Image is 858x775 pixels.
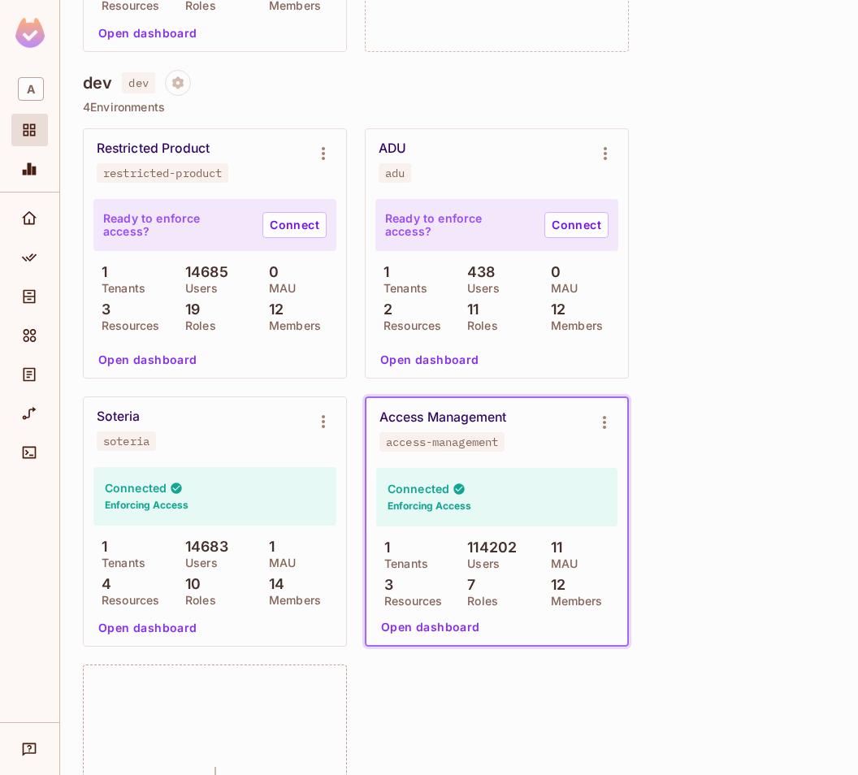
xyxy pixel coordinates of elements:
p: Resources [93,594,159,607]
p: Users [459,282,500,295]
div: Projects [11,114,48,146]
button: Open dashboard [92,347,204,373]
p: 14 [261,576,284,592]
p: Members [261,319,321,332]
div: Audit Log [11,358,48,391]
div: Directory [11,280,48,313]
button: Open dashboard [92,20,204,46]
div: Connect [11,436,48,469]
p: 1 [261,539,275,555]
p: Members [543,595,603,608]
div: Workspace: Allegion [11,71,48,107]
p: 3 [376,577,393,593]
div: ADU [379,141,406,157]
p: 1 [93,539,107,555]
img: SReyMgAAAABJRU5ErkJggg== [15,18,45,48]
p: Tenants [376,557,428,570]
p: 11 [459,301,479,318]
p: 4 [93,576,111,592]
button: Environment settings [307,137,340,170]
p: Ready to enforce access? [385,212,531,238]
p: 12 [261,301,284,318]
div: adu [385,167,405,180]
p: 438 [459,264,496,280]
p: 1 [376,539,390,556]
span: dev [122,72,154,93]
p: Roles [177,594,216,607]
h4: Connected [105,480,167,496]
div: Help & Updates [11,733,48,765]
p: MAU [543,282,578,295]
p: Tenants [93,282,145,295]
button: Environment settings [588,406,621,439]
button: Open dashboard [92,615,204,641]
div: restricted-product [103,167,222,180]
p: 3 [93,301,110,318]
h4: Connected [388,481,449,496]
p: 4 Environments [83,101,835,114]
p: Users [177,282,218,295]
div: URL Mapping [11,397,48,430]
p: 10 [177,576,201,592]
p: 11 [543,539,562,556]
a: Connect [262,212,327,238]
div: Elements [11,319,48,352]
div: Monitoring [11,153,48,185]
div: access-management [386,435,498,448]
p: Members [261,594,321,607]
p: Roles [459,319,498,332]
div: Soteria [97,409,141,425]
h6: Enforcing Access [388,499,471,513]
div: Restricted Product [97,141,210,157]
div: Home [11,202,48,235]
a: Connect [544,212,609,238]
p: 114202 [459,539,517,556]
p: 14685 [177,264,228,280]
p: 14683 [177,539,228,555]
div: Policy [11,241,48,274]
p: 19 [177,301,200,318]
span: A [18,77,44,101]
h4: dev [83,73,112,93]
p: MAU [261,556,296,569]
p: Roles [177,319,216,332]
h6: Enforcing Access [105,498,188,513]
p: 0 [543,264,561,280]
div: Access Management [379,409,506,426]
p: Members [543,319,603,332]
button: Environment settings [589,137,622,170]
p: Ready to enforce access? [103,212,249,238]
button: Environment settings [307,405,340,438]
p: MAU [543,557,578,570]
p: Resources [375,319,441,332]
p: 12 [543,577,565,593]
div: soteria [103,435,149,448]
p: 1 [93,264,107,280]
p: 0 [261,264,279,280]
p: 1 [375,264,389,280]
p: Resources [93,319,159,332]
p: 2 [375,301,392,318]
button: Open dashboard [375,614,487,640]
p: Users [177,556,218,569]
button: Open dashboard [374,347,486,373]
p: Tenants [375,282,427,295]
p: MAU [261,282,296,295]
p: 12 [543,301,565,318]
p: Users [459,557,500,570]
p: Roles [459,595,498,608]
p: 7 [459,577,475,593]
p: Resources [376,595,442,608]
p: Tenants [93,556,145,569]
span: Project settings [165,78,191,93]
